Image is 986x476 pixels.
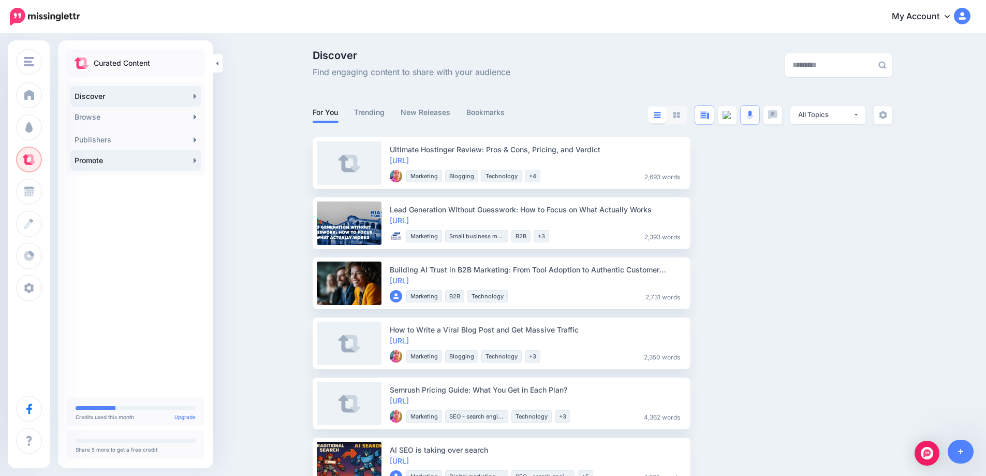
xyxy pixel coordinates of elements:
[879,111,887,119] img: settings-grey.png
[313,66,510,79] span: Find engaging content to share with your audience
[467,290,508,302] li: Technology
[406,350,442,363] li: Marketing
[481,170,522,182] li: Technology
[673,112,680,118] img: grid-grey.png
[790,106,865,124] button: All Topics
[70,86,201,107] a: Discover
[555,410,570,423] li: +3
[94,57,150,69] p: Curated Content
[881,4,970,30] a: My Account
[525,170,540,182] li: +4
[390,276,409,285] a: [URL]
[481,350,522,363] li: Technology
[768,110,777,119] img: chat-square-grey.png
[24,57,34,66] img: menu.png
[390,156,409,165] a: [URL]
[70,107,201,127] a: Browse
[641,290,684,302] li: 2,731 words
[466,106,505,119] a: Bookmarks
[640,410,684,423] li: 4,362 words
[390,384,684,395] div: Semrush Pricing Guide: What You Get in Each Plan?
[640,230,684,242] li: 2,393 words
[511,410,552,423] li: Technology
[746,110,754,120] img: microphone.png
[390,264,684,275] div: Building AI Trust in B2B Marketing: From Tool Adoption to Authentic Customer Engagement
[390,410,402,423] img: Q4V7QUO4NL7KLF7ETPAEVJZD8V2L8K9O_thumb.jpg
[313,50,510,61] span: Discover
[445,410,508,423] li: SEO - search engine optimization
[406,410,442,423] li: Marketing
[654,112,661,118] img: list-blue.png
[700,111,709,119] img: article-blue.png
[511,230,531,242] li: B2B
[390,336,409,345] a: [URL]
[406,170,442,182] li: Marketing
[640,170,684,182] li: 2,693 words
[313,106,339,119] a: For You
[390,230,402,242] img: 74400927_2541562552624184_6518002996444397568_n-bsa92563_thumb.png
[525,350,540,363] li: +3
[70,129,201,150] a: Publishers
[401,106,451,119] a: New Releases
[406,290,442,302] li: Marketing
[445,230,508,242] li: Small business marketing
[390,396,409,405] a: [URL]
[10,8,80,25] img: Missinglettr
[445,170,478,182] li: Blogging
[390,290,402,302] img: user_default_image.png
[354,106,385,119] a: Trending
[75,57,89,69] img: curate.png
[390,144,684,155] div: Ultimate Hostinger Review: Pros & Cons, Pricing, and Verdict
[390,324,684,335] div: How to Write a Viral Blog Post and Get Massive Traffic
[798,110,853,120] div: All Topics
[445,290,464,302] li: B2B
[390,170,402,182] img: Q4V7QUO4NL7KLF7ETPAEVJZD8V2L8K9O_thumb.jpg
[915,441,939,466] div: Open Intercom Messenger
[70,150,201,171] a: Promote
[390,216,409,225] a: [URL]
[406,230,442,242] li: Marketing
[390,350,402,363] img: Q4V7QUO4NL7KLF7ETPAEVJZD8V2L8K9O_thumb.jpg
[534,230,549,242] li: +3
[640,350,684,363] li: 2,350 words
[390,444,684,455] div: AI SEO is taking over search
[723,111,732,119] img: video--grey.png
[878,61,886,69] img: search-grey-6.png
[445,350,478,363] li: Blogging
[390,456,409,465] a: [URL]
[390,204,684,215] div: Lead Generation Without Guesswork: How to Focus on What Actually Works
